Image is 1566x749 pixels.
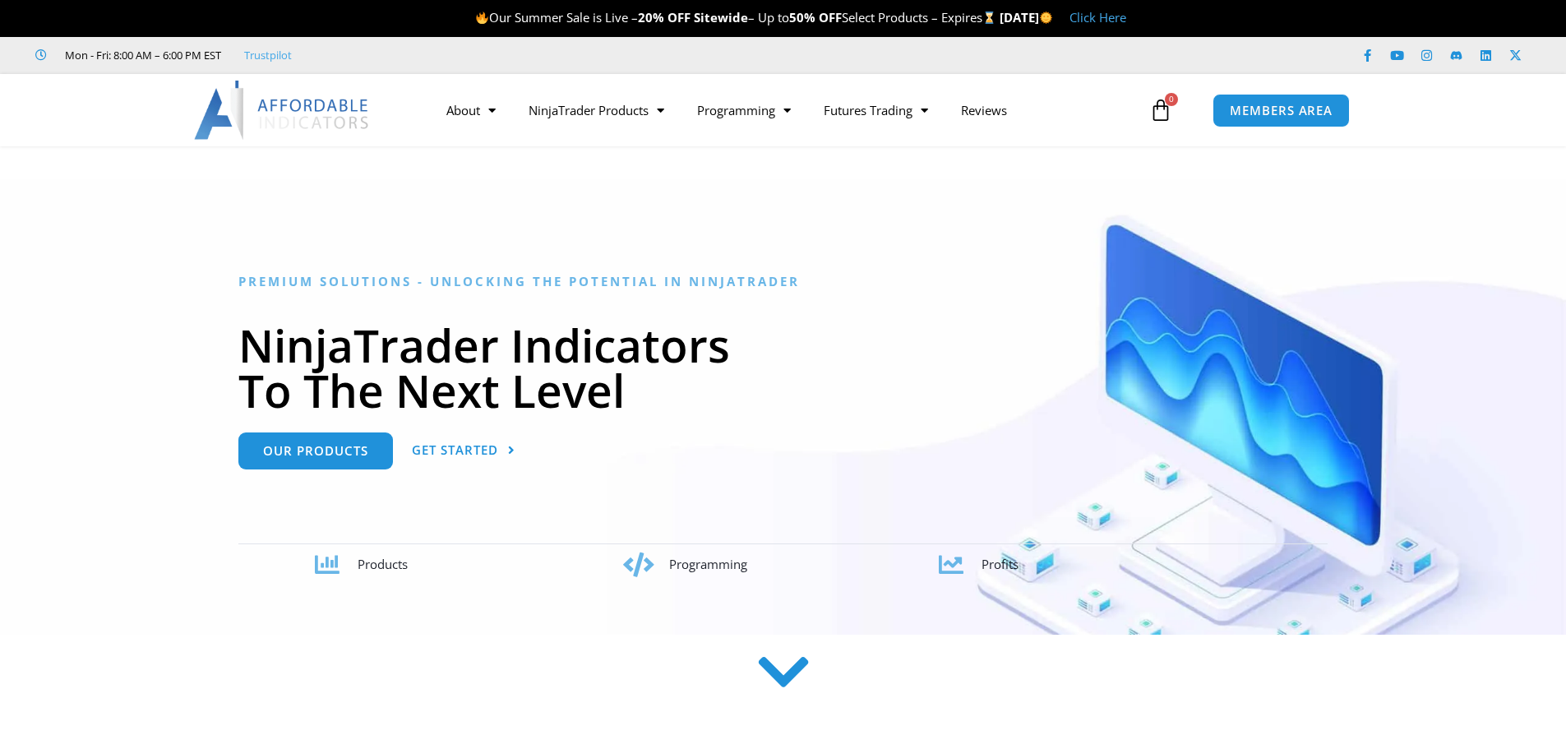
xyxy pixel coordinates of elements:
[476,12,488,24] img: 🔥
[789,9,842,25] strong: 50% OFF
[1165,93,1178,106] span: 0
[1000,9,1053,25] strong: [DATE]
[412,432,515,469] a: Get Started
[1230,104,1333,117] span: MEMBERS AREA
[512,91,681,129] a: NinjaTrader Products
[1213,94,1350,127] a: MEMBERS AREA
[638,9,691,25] strong: 20% OFF
[194,81,371,140] img: LogoAI | Affordable Indicators – NinjaTrader
[983,12,995,24] img: ⌛
[1069,9,1126,25] a: Click Here
[807,91,945,129] a: Futures Trading
[1040,12,1052,24] img: 🌞
[244,45,292,65] a: Trustpilot
[982,556,1019,572] span: Profits
[681,91,807,129] a: Programming
[945,91,1023,129] a: Reviews
[238,432,393,469] a: Our Products
[263,445,368,457] span: Our Products
[358,556,408,572] span: Products
[238,274,1328,289] h6: Premium Solutions - Unlocking the Potential in NinjaTrader
[61,45,221,65] span: Mon - Fri: 8:00 AM – 6:00 PM EST
[694,9,748,25] strong: Sitewide
[475,9,1000,25] span: Our Summer Sale is Live – – Up to Select Products – Expires
[412,444,498,456] span: Get Started
[430,91,1145,129] nav: Menu
[669,556,747,572] span: Programming
[238,322,1328,413] h1: NinjaTrader Indicators To The Next Level
[430,91,512,129] a: About
[1125,86,1197,134] a: 0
